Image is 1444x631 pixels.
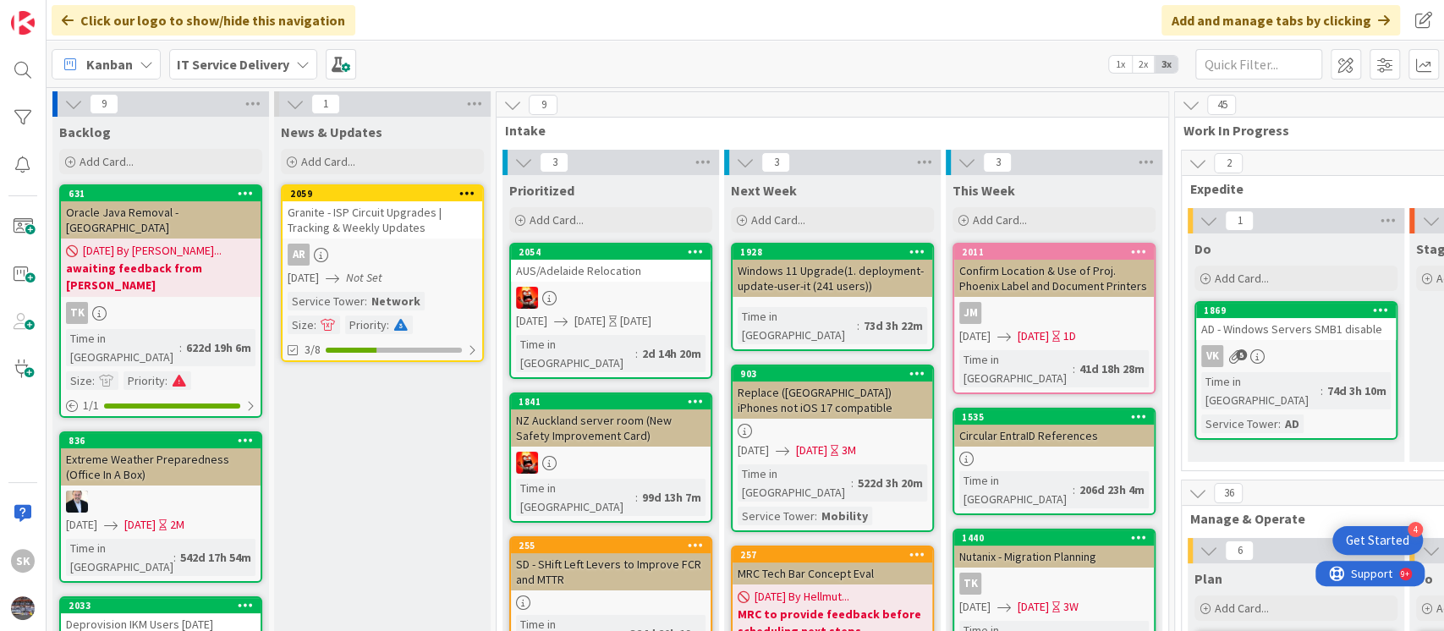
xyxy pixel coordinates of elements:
[635,488,638,507] span: :
[69,435,261,447] div: 836
[61,598,261,613] div: 2033
[731,182,797,199] span: Next Week
[731,365,934,532] a: 903Replace ([GEOGRAPHIC_DATA]) iPhones not iOS 17 compatible[DATE][DATE]3MTime in [GEOGRAPHIC_DAT...
[86,54,133,74] span: Kanban
[92,371,95,390] span: :
[738,307,857,344] div: Time in [GEOGRAPHIC_DATA]
[516,452,538,474] img: VN
[124,371,165,390] div: Priority
[281,184,484,362] a: 2059Granite - ISP Circuit Upgrades | Tracking & Weekly UpdatesAR[DATE]Not SetService Tower:Networ...
[1194,570,1222,587] span: Plan
[962,246,1154,258] div: 2011
[733,562,932,584] div: MRC Tech Bar Concept Eval
[574,312,606,330] span: [DATE]
[1207,95,1236,115] span: 45
[1215,271,1269,286] span: Add Card...
[1109,56,1132,73] span: 1x
[301,154,355,169] span: Add Card...
[288,269,319,287] span: [DATE]
[281,123,382,140] span: News & Updates
[1323,381,1391,400] div: 74d 3h 10m
[973,212,1027,228] span: Add Card...
[1018,327,1049,345] span: [DATE]
[859,316,927,335] div: 73d 3h 22m
[1346,532,1409,549] div: Get Started
[817,507,872,525] div: Mobility
[857,316,859,335] span: :
[959,327,991,345] span: [DATE]
[1225,211,1254,231] span: 1
[11,11,35,35] img: Visit kanbanzone.com
[530,212,584,228] span: Add Card...
[733,547,932,584] div: 257MRC Tech Bar Concept Eval
[738,442,769,459] span: [DATE]
[165,371,167,390] span: :
[179,338,182,357] span: :
[733,381,932,419] div: Replace ([GEOGRAPHIC_DATA]) iPhones not iOS 17 compatible
[959,598,991,616] span: [DATE]
[516,479,635,516] div: Time in [GEOGRAPHIC_DATA]
[511,260,711,282] div: AUS/Adelaide Relocation
[1196,318,1396,340] div: AD - Windows Servers SMB1 disable
[511,394,711,409] div: 1841
[516,312,547,330] span: [DATE]
[505,122,1147,139] span: Intake
[1214,153,1243,173] span: 2
[290,188,482,200] div: 2059
[954,244,1154,260] div: 2011
[953,182,1015,199] span: This Week
[959,350,1073,387] div: Time in [GEOGRAPHIC_DATA]
[1204,305,1396,316] div: 1869
[1063,598,1079,616] div: 3W
[740,368,932,380] div: 903
[959,471,1073,508] div: Time in [GEOGRAPHIC_DATA]
[516,287,538,309] img: VN
[509,392,712,523] a: 1841NZ Auckland server room (New Safety Improvement Card)VNTime in [GEOGRAPHIC_DATA]:99d 13h 7m
[387,315,389,334] span: :
[509,182,574,199] span: Prioritized
[516,335,635,372] div: Time in [GEOGRAPHIC_DATA]
[983,152,1012,173] span: 3
[1320,381,1323,400] span: :
[1201,372,1320,409] div: Time in [GEOGRAPHIC_DATA]
[283,244,482,266] div: AR
[954,260,1154,297] div: Confirm Location & Use of Proj. Phoenix Label and Document Printers
[1194,240,1211,257] span: Do
[345,315,387,334] div: Priority
[90,94,118,114] span: 9
[283,186,482,201] div: 2059
[173,548,176,567] span: :
[954,302,1154,324] div: JM
[511,538,711,553] div: 255
[346,270,382,285] i: Not Set
[61,433,261,486] div: 836Extreme Weather Preparedness (Office In A Box)
[283,186,482,239] div: 2059Granite - ISP Circuit Upgrades | Tracking & Weekly Updates
[124,516,156,534] span: [DATE]
[288,315,314,334] div: Size
[511,409,711,447] div: NZ Auckland server room (New Safety Improvement Card)
[638,344,706,363] div: 2d 14h 20m
[962,532,1154,544] div: 1440
[1161,5,1400,36] div: Add and manage tabs by clicking
[1236,349,1247,360] span: 5
[83,242,222,260] span: [DATE] By [PERSON_NAME]...
[1278,414,1281,433] span: :
[540,152,568,173] span: 3
[1332,526,1423,555] div: Open Get Started checklist, remaining modules: 4
[176,548,255,567] div: 542d 17h 54m
[962,411,1154,423] div: 1535
[740,246,932,258] div: 1928
[1225,540,1254,561] span: 6
[61,201,261,239] div: Oracle Java Removal - [GEOGRAPHIC_DATA]
[1214,483,1243,503] span: 36
[733,366,932,381] div: 903
[953,408,1156,515] a: 1535Circular EntraID ReferencesTime in [GEOGRAPHIC_DATA]:206d 23h 4m
[733,366,932,419] div: 903Replace ([GEOGRAPHIC_DATA]) iPhones not iOS 17 compatible
[755,588,849,606] span: [DATE] By Hellmut...
[638,488,706,507] div: 99d 13h 7m
[59,431,262,583] a: 836Extreme Weather Preparedness (Office In A Box)HO[DATE][DATE]2MTime in [GEOGRAPHIC_DATA]:542d 1...
[620,312,651,330] div: [DATE]
[11,549,35,573] div: SK
[738,464,851,502] div: Time in [GEOGRAPHIC_DATA]
[11,596,35,620] img: avatar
